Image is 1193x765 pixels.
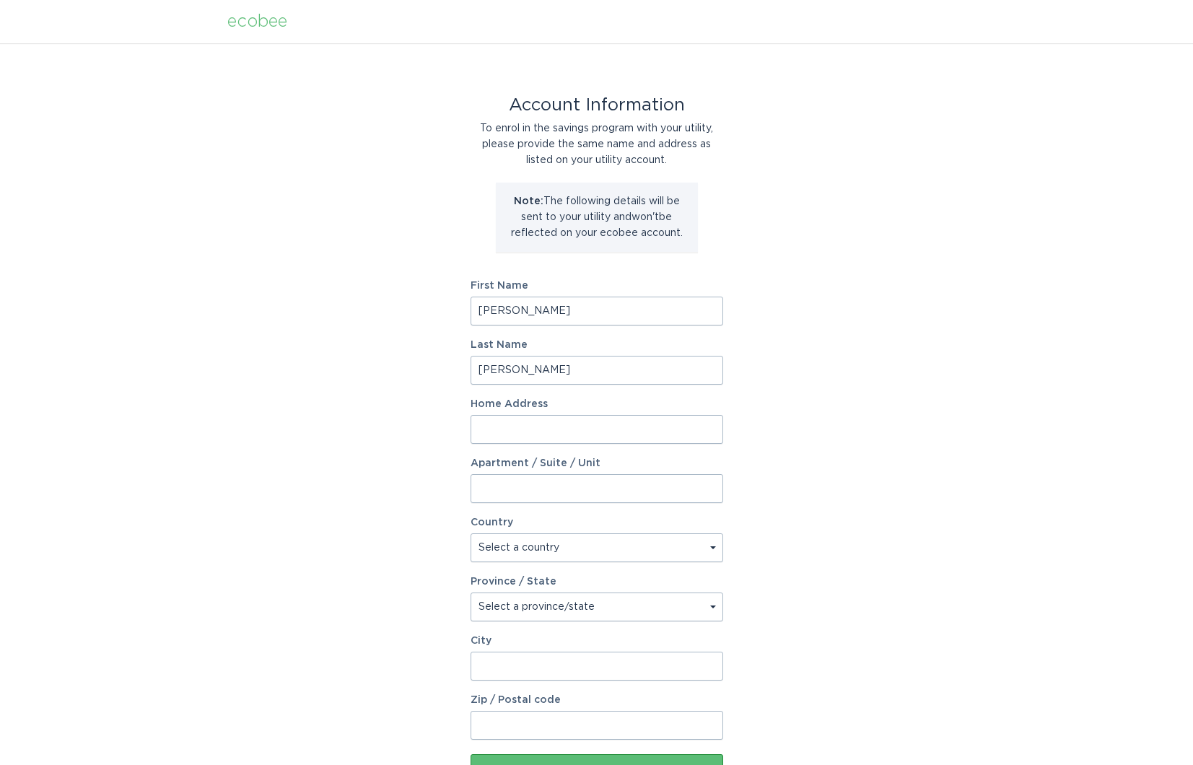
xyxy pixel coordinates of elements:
label: Zip / Postal code [471,695,723,705]
div: ecobee [227,14,287,30]
div: Account Information [471,97,723,113]
p: The following details will be sent to your utility and won't be reflected on your ecobee account. [507,193,687,241]
label: Province / State [471,577,556,587]
strong: Note: [514,196,543,206]
label: First Name [471,281,723,291]
label: Country [471,517,513,528]
label: Apartment / Suite / Unit [471,458,723,468]
div: To enrol in the savings program with your utility, please provide the same name and address as li... [471,121,723,168]
label: Last Name [471,340,723,350]
label: Home Address [471,399,723,409]
label: City [471,636,723,646]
